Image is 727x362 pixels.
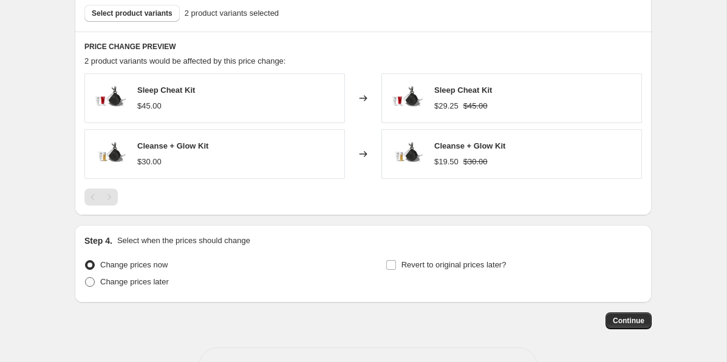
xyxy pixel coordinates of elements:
span: Revert to original prices later? [401,260,507,269]
div: $45.00 [137,100,162,112]
h6: PRICE CHANGE PREVIEW [84,42,642,52]
span: Cleanse + Glow Kit [434,141,505,150]
button: Continue [606,312,652,329]
img: SleepCheat_1Primary_80x.jpg [91,80,128,116]
span: Change prices later [100,277,169,286]
h2: Step 4. [84,235,112,247]
p: Select when the prices should change [117,235,250,247]
img: SleepCheat_1Primary_80x.jpg [388,80,425,116]
span: 2 product variants selected [185,7,279,19]
button: Select product variants [84,5,180,22]
img: Cleanse_Glow_1Primary_80x.jpg [91,136,128,172]
span: Change prices now [100,260,168,269]
div: $30.00 [137,156,162,168]
strike: $30.00 [463,156,488,168]
span: Continue [613,316,644,326]
nav: Pagination [84,189,118,206]
span: Cleanse + Glow Kit [137,141,208,150]
span: Select product variants [92,8,172,18]
img: Cleanse_Glow_1Primary_80x.jpg [388,136,425,172]
strike: $45.00 [463,100,488,112]
span: Sleep Cheat Kit [434,85,492,95]
div: $19.50 [434,156,459,168]
span: 2 product variants would be affected by this price change: [84,56,285,65]
span: Sleep Cheat Kit [137,85,195,95]
div: $29.25 [434,100,459,112]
